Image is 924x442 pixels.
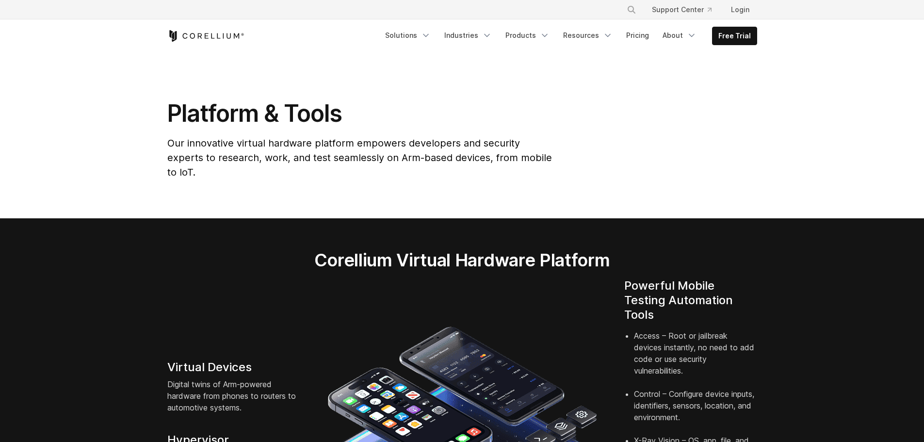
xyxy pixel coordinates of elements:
[657,27,702,44] a: About
[624,278,757,322] h4: Powerful Mobile Testing Automation Tools
[557,27,618,44] a: Resources
[623,1,640,18] button: Search
[379,27,757,45] div: Navigation Menu
[634,330,757,388] li: Access – Root or jailbreak devices instantly, no need to add code or use security vulnerabilities.
[269,249,655,271] h2: Corellium Virtual Hardware Platform
[379,27,437,44] a: Solutions
[438,27,498,44] a: Industries
[167,378,300,413] p: Digital twins of Arm-powered hardware from phones to routers to automotive systems.
[167,30,244,42] a: Corellium Home
[620,27,655,44] a: Pricing
[723,1,757,18] a: Login
[634,388,757,435] li: Control – Configure device inputs, identifiers, sensors, location, and environment.
[615,1,757,18] div: Navigation Menu
[167,360,300,375] h4: Virtual Devices
[167,99,554,128] h1: Platform & Tools
[644,1,719,18] a: Support Center
[500,27,555,44] a: Products
[167,137,552,178] span: Our innovative virtual hardware platform empowers developers and security experts to research, wo...
[713,27,757,45] a: Free Trial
